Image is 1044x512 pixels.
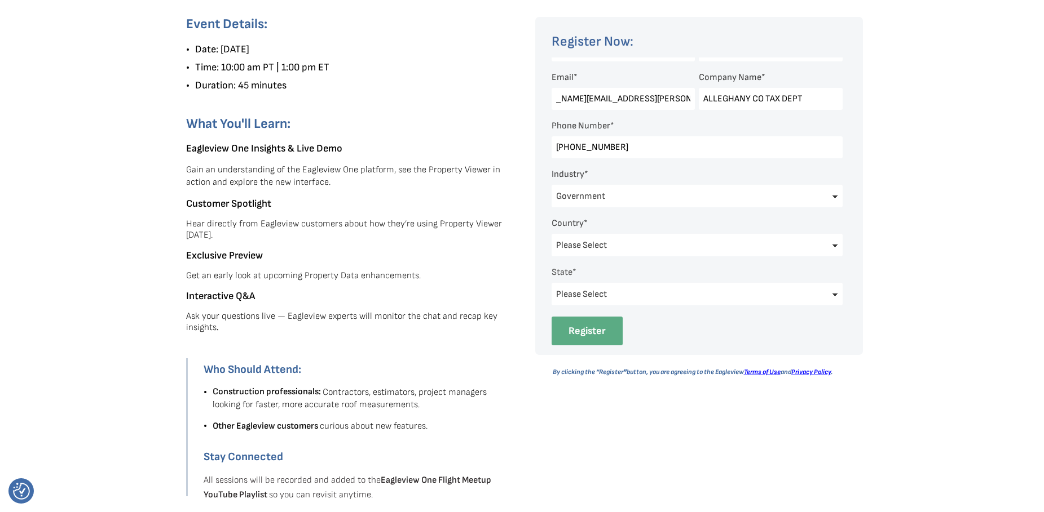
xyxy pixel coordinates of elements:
span: Time: 10:00 am PT | 1:00 pm ET [195,61,329,73]
span: Contractors, estimators, project managers looking for faster, more accurate roof measurements. [213,387,487,410]
span: Date: [DATE] [195,43,249,55]
span: Phone Number [552,121,610,131]
span: Hear directly from Eagleview customers about how they’re using Property Viewer [DATE]. [186,218,502,240]
i: ” [623,368,627,376]
i: By clicking the “Register [553,368,623,376]
i: . [831,368,832,376]
img: Revisit consent button [13,483,30,500]
span: Customer Spotlight [186,197,271,209]
span: curious about new features. [320,421,428,431]
span: All sessions will be recorded and added to the [204,475,381,486]
span: Company Name [699,72,761,83]
span: Gain an understanding of the Eagleview One platform, see the Property Viewer in action and explor... [186,164,500,188]
input: Register [552,317,623,345]
span: Event Details: [186,16,267,32]
button: Consent Preferences [13,483,30,500]
span: Get an early look at upcoming Property Data enhancements. [186,270,421,281]
span: What You'll Learn: [186,115,290,132]
span: Email [552,72,574,83]
strong: Stay Connected [204,450,283,464]
span: Construction professionals: [213,386,321,397]
span: Industry [552,169,584,180]
span: Register Now: [552,33,633,50]
span: so you can revisit anytime. [269,489,373,500]
strong: Who Should Attend: [204,363,301,376]
i: and [781,368,791,376]
a: Privacy Policy [791,368,831,376]
span: Interactive Q&A [186,290,255,301]
span: Country [552,218,584,229]
span: State [552,267,572,278]
span: Ask your questions live — Eagleview experts will monitor the chat and recap key insights [186,310,497,332]
i: button, you are agreeing to the Eagleview [627,368,744,376]
span: Eagleview One Insights & Live Demo [186,143,342,154]
span: Other Eagleview customers [213,421,318,431]
span: Exclusive Preview [186,249,263,261]
span: Duration: 45 minutes [195,79,287,91]
a: Terms of Use [744,368,781,376]
span: . [217,322,219,332]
